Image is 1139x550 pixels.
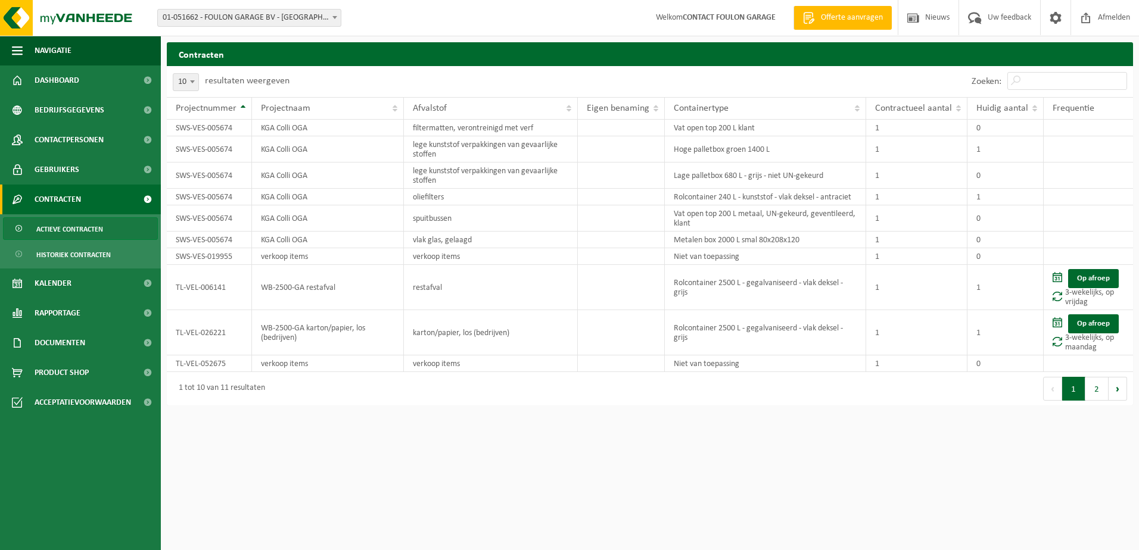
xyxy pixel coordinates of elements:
[976,104,1028,113] span: Huidig aantal
[866,136,967,162] td: 1
[3,243,158,265] a: Historiek contracten
[587,104,649,113] span: Eigen benaming
[404,120,578,136] td: filtermatten, verontreinigd met verf
[252,355,404,372] td: verkoop items
[665,232,866,248] td: Metalen box 2000 L smal 80x208x120
[252,136,404,162] td: KGA Colli OGA
[967,189,1044,205] td: 1
[665,248,866,265] td: Niet van toepassing
[818,12,886,24] span: Offerte aanvragen
[167,232,252,248] td: SWS-VES-005674
[35,155,79,185] span: Gebruikers
[967,162,1044,189] td: 0
[36,243,111,266] span: Historiek contracten
[252,232,404,248] td: KGA Colli OGA
[674,104,729,113] span: Containertype
[404,162,578,189] td: lege kunststof verpakkingen van gevaarlijke stoffen
[404,232,578,248] td: vlak glas, gelaagd
[665,136,866,162] td: Hoge palletbox groen 1400 L
[173,73,199,91] span: 10
[252,265,404,310] td: WB-2500-GA restafval
[35,185,81,214] span: Contracten
[1043,377,1062,401] button: Previous
[252,248,404,265] td: verkoop items
[866,248,967,265] td: 1
[167,265,252,310] td: TL-VEL-006141
[665,162,866,189] td: Lage palletbox 680 L - grijs - niet UN-gekeurd
[167,136,252,162] td: SWS-VES-005674
[967,265,1044,310] td: 1
[404,205,578,232] td: spuitbussen
[404,189,578,205] td: oliefilters
[875,104,952,113] span: Contractueel aantal
[967,205,1044,232] td: 0
[36,218,103,240] span: Actieve contracten
[1068,269,1119,288] a: Op afroep
[167,189,252,205] td: SWS-VES-005674
[252,120,404,136] td: KGA Colli OGA
[1085,377,1109,401] button: 2
[967,310,1044,355] td: 1
[252,205,404,232] td: KGA Colli OGA
[35,36,71,65] span: Navigatie
[413,104,447,113] span: Afvalstof
[967,136,1044,162] td: 1
[205,76,290,86] label: resultaten weergeven
[866,232,967,248] td: 1
[157,9,341,27] span: 01-051662 - FOULON GARAGE BV - ROESELARE
[252,189,404,205] td: KGA Colli OGA
[866,120,967,136] td: 1
[173,74,198,90] span: 10
[35,95,104,125] span: Bedrijfsgegevens
[35,125,104,155] span: Contactpersonen
[866,355,967,372] td: 1
[1044,265,1133,310] td: 3-wekelijks, op vrijdag
[967,355,1044,372] td: 0
[3,217,158,240] a: Actieve contracten
[866,310,967,355] td: 1
[35,387,131,417] span: Acceptatievoorwaarden
[167,42,1133,65] h2: Contracten
[404,310,578,355] td: karton/papier, los (bedrijven)
[1068,314,1119,333] a: Op afroep
[167,205,252,232] td: SWS-VES-005674
[167,355,252,372] td: TL-VEL-052675
[972,77,1001,86] label: Zoeken:
[261,104,310,113] span: Projectnaam
[793,6,892,30] a: Offerte aanvragen
[35,268,71,298] span: Kalender
[404,355,578,372] td: verkoop items
[1109,377,1127,401] button: Next
[1062,377,1085,401] button: 1
[404,265,578,310] td: restafval
[967,248,1044,265] td: 0
[35,298,80,328] span: Rapportage
[866,265,967,310] td: 1
[665,355,866,372] td: Niet van toepassing
[683,13,776,22] strong: CONTACT FOULON GARAGE
[35,328,85,358] span: Documenten
[167,120,252,136] td: SWS-VES-005674
[866,205,967,232] td: 1
[665,120,866,136] td: Vat open top 200 L klant
[967,120,1044,136] td: 0
[866,162,967,189] td: 1
[35,65,79,95] span: Dashboard
[167,248,252,265] td: SWS-VES-019955
[167,310,252,355] td: TL-VEL-026221
[1044,310,1133,355] td: 3-wekelijks, op maandag
[167,162,252,189] td: SWS-VES-005674
[665,189,866,205] td: Rolcontainer 240 L - kunststof - vlak deksel - antraciet
[252,162,404,189] td: KGA Colli OGA
[176,104,236,113] span: Projectnummer
[35,358,89,387] span: Product Shop
[404,136,578,162] td: lege kunststof verpakkingen van gevaarlijke stoffen
[967,232,1044,248] td: 0
[665,265,866,310] td: Rolcontainer 2500 L - gegalvaniseerd - vlak deksel - grijs
[1053,104,1094,113] span: Frequentie
[252,310,404,355] td: WB-2500-GA karton/papier, los (bedrijven)
[665,310,866,355] td: Rolcontainer 2500 L - gegalvaniseerd - vlak deksel - grijs
[665,205,866,232] td: Vat open top 200 L metaal, UN-gekeurd, geventileerd, klant
[158,10,341,26] span: 01-051662 - FOULON GARAGE BV - ROESELARE
[404,248,578,265] td: verkoop items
